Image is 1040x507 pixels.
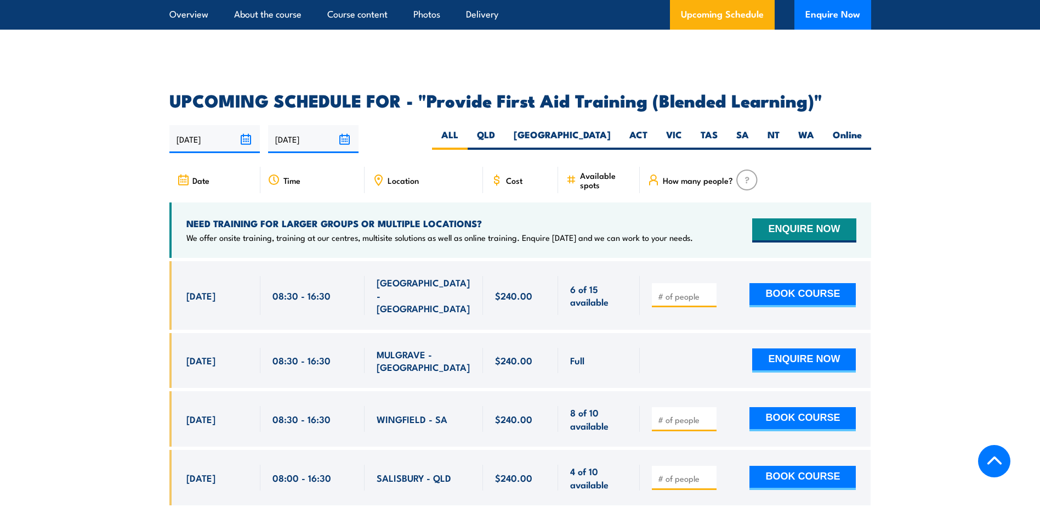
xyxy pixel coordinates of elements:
span: $240.00 [495,354,532,367]
input: # of people [658,291,713,302]
span: SALISBURY - QLD [377,471,451,484]
label: ACT [620,128,657,150]
span: $240.00 [495,289,532,302]
span: 08:00 - 16:30 [272,471,331,484]
button: ENQUIRE NOW [752,348,856,373]
span: Available spots [580,171,632,189]
span: Location [388,176,419,185]
span: WINGFIELD - SA [377,413,447,425]
span: 4 of 10 available [570,465,628,491]
span: [DATE] [186,289,215,302]
span: 8 of 10 available [570,406,628,432]
span: [DATE] [186,354,215,367]
span: 08:30 - 16:30 [272,413,331,425]
span: [DATE] [186,413,215,425]
input: # of people [658,414,713,425]
span: 08:30 - 16:30 [272,289,331,302]
button: BOOK COURSE [749,407,856,431]
p: We offer onsite training, training at our centres, multisite solutions as well as online training... [186,232,693,243]
label: NT [758,128,789,150]
span: 08:30 - 16:30 [272,354,331,367]
input: # of people [658,473,713,484]
span: MULGRAVE - [GEOGRAPHIC_DATA] [377,348,471,374]
span: [GEOGRAPHIC_DATA] - [GEOGRAPHIC_DATA] [377,276,471,314]
input: From date [169,125,260,153]
span: Date [192,176,209,185]
label: SA [727,128,758,150]
label: ALL [432,128,468,150]
span: $240.00 [495,413,532,425]
button: ENQUIRE NOW [752,218,856,243]
label: [GEOGRAPHIC_DATA] [504,128,620,150]
button: BOOK COURSE [749,466,856,490]
h2: UPCOMING SCHEDULE FOR - "Provide First Aid Training (Blended Learning)" [169,92,871,108]
label: QLD [468,128,504,150]
button: BOOK COURSE [749,283,856,307]
h4: NEED TRAINING FOR LARGER GROUPS OR MULTIPLE LOCATIONS? [186,217,693,229]
label: VIC [657,128,691,150]
span: $240.00 [495,471,532,484]
span: Full [570,354,584,367]
label: WA [789,128,823,150]
span: Time [283,176,300,185]
span: How many people? [663,176,733,185]
span: Cost [506,176,522,185]
span: 6 of 15 available [570,283,628,308]
span: [DATE] [186,471,215,484]
label: TAS [691,128,727,150]
label: Online [823,128,871,150]
input: To date [268,125,359,153]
